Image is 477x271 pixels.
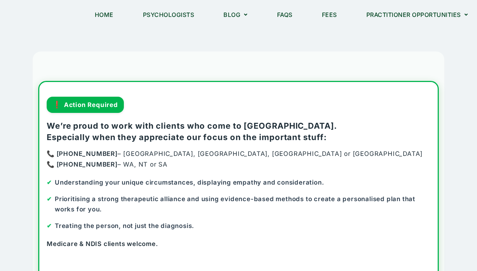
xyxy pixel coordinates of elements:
[47,149,430,170] p: – [GEOGRAPHIC_DATA], [GEOGRAPHIC_DATA], [GEOGRAPHIC_DATA] or [GEOGRAPHIC_DATA] – WA, NT or SA
[86,6,123,23] a: Home
[55,222,194,229] strong: Treating the person, not just the diagnosis.
[47,161,118,168] strong: 📞 [PHONE_NUMBER]
[55,195,415,213] strong: Prioritising a strong therapeutic alliance and using evidence-based methods to create a personali...
[55,179,324,186] strong: Understanding your unique circumstances, displaying empathy and consideration.
[47,150,118,157] strong: 📞 [PHONE_NUMBER]
[268,6,302,23] a: FAQs
[47,240,158,247] strong: Medicare & NDIS clients welcome.
[47,120,430,143] h3: We’re proud to work with clients who come to [GEOGRAPHIC_DATA]. Especially when they appreciate o...
[47,97,124,113] div: Action Required
[313,6,346,23] a: Fees
[134,6,204,23] a: Psychologists
[214,6,257,23] a: Blog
